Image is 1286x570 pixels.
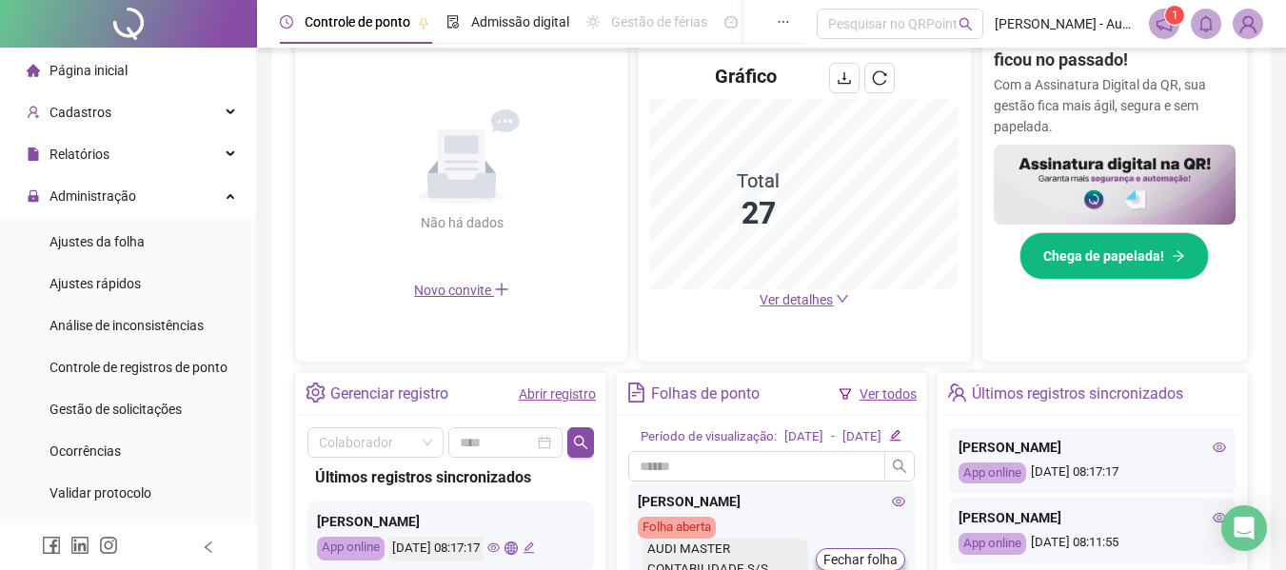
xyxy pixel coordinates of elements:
div: Gerenciar registro [330,378,448,410]
span: notification [1156,15,1173,32]
div: [DATE] 08:11:55 [959,533,1226,555]
span: Gestão de férias [611,14,707,29]
span: search [892,459,907,474]
span: Controle de ponto [305,14,410,29]
div: [PERSON_NAME] [638,491,905,512]
a: Ver detalhes down [760,292,849,307]
span: 1 [1172,9,1178,22]
span: Ajustes da folha [49,234,145,249]
span: Chega de papelada! [1043,246,1164,266]
span: Controle de registros de ponto [49,360,228,375]
span: download [837,70,852,86]
div: Folha aberta [638,517,716,539]
span: file-done [446,15,460,29]
span: edit [889,429,901,442]
span: [PERSON_NAME] - Audi Master Contabilidade [995,13,1138,34]
span: left [202,541,215,554]
span: reload [872,70,887,86]
span: sun [586,15,600,29]
span: team [947,383,967,403]
img: 82835 [1234,10,1262,38]
h4: Gráfico [715,63,777,89]
div: App online [317,537,385,560]
div: [PERSON_NAME] [959,437,1226,458]
div: App online [959,533,1026,555]
p: Com a Assinatura Digital da QR, sua gestão fica mais ágil, segura e sem papelada. [994,74,1236,137]
div: [DATE] 08:17:17 [959,462,1226,484]
span: user-add [27,106,40,119]
span: Ajustes rápidos [49,276,141,291]
div: [PERSON_NAME] [317,511,584,532]
span: Análise de inconsistências [49,318,204,333]
div: Open Intercom Messenger [1221,505,1267,551]
div: Período de visualização: [641,427,777,447]
div: - [831,427,835,447]
span: ellipsis [777,15,790,29]
sup: 1 [1165,6,1184,25]
div: Não há dados [374,212,549,233]
a: Abrir registro [519,386,596,402]
span: Ocorrências [49,443,121,459]
span: edit [523,541,535,554]
span: facebook [42,536,61,555]
span: filter [839,387,852,401]
div: [DATE] [784,427,823,447]
span: file [27,147,40,161]
span: linkedin [70,536,89,555]
span: Validar protocolo [49,485,151,501]
span: clock-circle [280,15,293,29]
div: [DATE] [842,427,881,447]
span: plus [494,282,509,297]
span: Gestão de solicitações [49,402,182,417]
span: bell [1197,15,1215,32]
span: setting [306,383,326,403]
div: Folhas de ponto [651,378,760,410]
span: Administração [49,188,136,204]
div: [DATE] 08:17:17 [389,537,483,560]
button: Chega de papelada! [1019,232,1209,280]
span: eye [1213,511,1226,524]
div: [PERSON_NAME] [959,507,1226,528]
span: Cadastros [49,105,111,120]
div: Últimos registros sincronizados [972,378,1183,410]
span: search [959,17,973,31]
span: Novo convite [414,283,509,298]
span: down [836,292,849,305]
span: file-text [626,383,646,403]
span: instagram [99,536,118,555]
img: banner%2F02c71560-61a6-44d4-94b9-c8ab97240462.png [994,145,1236,226]
div: Últimos registros sincronizados [315,465,586,489]
span: pushpin [418,17,429,29]
span: eye [487,541,500,554]
span: lock [27,189,40,203]
span: dashboard [724,15,738,29]
span: Fechar folha [823,549,898,570]
div: App online [959,462,1026,484]
span: arrow-right [1172,249,1185,263]
span: eye [1213,441,1226,454]
span: Página inicial [49,63,128,78]
span: eye [892,495,905,508]
span: global [505,541,517,554]
span: Admissão digital [471,14,569,29]
span: home [27,64,40,77]
span: Relatórios [49,147,109,162]
a: Ver todos [860,386,917,402]
span: Ver detalhes [760,292,833,307]
span: search [573,435,588,450]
